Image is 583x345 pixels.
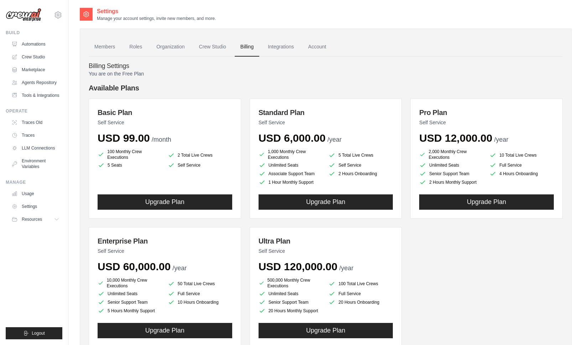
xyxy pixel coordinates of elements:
div: Manage [6,179,62,185]
li: 5 Total Live Crews [328,150,393,160]
button: Resources [9,214,62,225]
li: Self Service [328,162,393,169]
button: Upgrade Plan [98,194,232,210]
span: /year [494,136,508,143]
h3: Ultra Plan [259,236,393,246]
p: Self Service [98,247,232,255]
span: /year [172,265,187,272]
a: LLM Connections [9,142,62,154]
p: Self Service [259,247,393,255]
a: Traces Old [9,117,62,128]
div: Operate [6,108,62,114]
li: Unlimited Seats [259,162,323,169]
h2: Settings [97,7,216,16]
span: USD 120,000.00 [259,261,338,272]
li: Unlimited Seats [259,290,323,297]
a: Agents Repository [9,77,62,88]
a: Organization [151,37,190,57]
span: USD 60,000.00 [98,261,171,272]
a: Settings [9,201,62,212]
li: Full Service [328,290,393,297]
a: Crew Studio [193,37,232,57]
li: Senior Support Team [98,299,162,306]
p: Self Service [419,119,554,126]
li: 20 Hours Monthly Support [259,307,323,314]
li: 50 Total Live Crews [168,279,232,289]
a: Environment Variables [9,155,62,172]
li: Full Service [489,162,554,169]
li: 2 Hours Monthly Support [419,179,484,186]
li: 5 Hours Monthly Support [98,307,162,314]
span: USD 99.00 [98,132,150,144]
li: 2,000 Monthly Crew Executions [419,149,484,160]
li: 100 Total Live Crews [328,279,393,289]
li: Full Service [168,290,232,297]
li: 1,000 Monthly Crew Executions [259,149,323,160]
button: Upgrade Plan [419,194,554,210]
a: Usage [9,188,62,199]
a: Integrations [262,37,300,57]
span: /year [327,136,342,143]
li: 2 Hours Onboarding [328,170,393,177]
li: 10 Hours Onboarding [168,299,232,306]
li: Senior Support Team [259,299,323,306]
h4: Available Plans [89,83,563,93]
p: Manage your account settings, invite new members, and more. [97,16,216,21]
h4: Billing Settings [89,62,563,70]
a: Crew Studio [9,51,62,63]
li: 10,000 Monthly Crew Executions [98,277,162,289]
button: Logout [6,327,62,339]
h3: Enterprise Plan [98,236,232,246]
span: /month [152,136,171,143]
h3: Pro Plan [419,108,554,117]
li: 5 Seats [98,162,162,169]
h3: Standard Plan [259,108,393,117]
button: Upgrade Plan [98,323,232,338]
li: 10 Total Live Crews [489,150,554,160]
button: Upgrade Plan [259,194,393,210]
p: Self Service [98,119,232,126]
div: Build [6,30,62,36]
a: Billing [235,37,259,57]
li: 20 Hours Onboarding [328,299,393,306]
a: Members [89,37,121,57]
a: Marketplace [9,64,62,75]
span: USD 6,000.00 [259,132,326,144]
li: Self Service [168,162,232,169]
span: Logout [32,330,45,336]
li: 1 Hour Monthly Support [259,179,323,186]
li: 500,000 Monthly Crew Executions [259,277,323,289]
li: Unlimited Seats [98,290,162,297]
a: Tools & Integrations [9,90,62,101]
li: Senior Support Team [419,170,484,177]
li: 2 Total Live Crews [168,150,232,160]
h3: Basic Plan [98,108,232,117]
a: Account [302,37,332,57]
li: Unlimited Seats [419,162,484,169]
a: Roles [124,37,148,57]
li: 100 Monthly Crew Executions [98,149,162,160]
li: Associate Support Team [259,170,323,177]
span: /year [339,265,354,272]
img: Logo [6,8,41,22]
span: Resources [22,216,42,222]
li: 4 Hours Onboarding [489,170,554,177]
button: Upgrade Plan [259,323,393,338]
a: Automations [9,38,62,50]
p: You are on the Free Plan [89,70,563,77]
p: Self Service [259,119,393,126]
span: USD 12,000.00 [419,132,492,144]
a: Traces [9,130,62,141]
